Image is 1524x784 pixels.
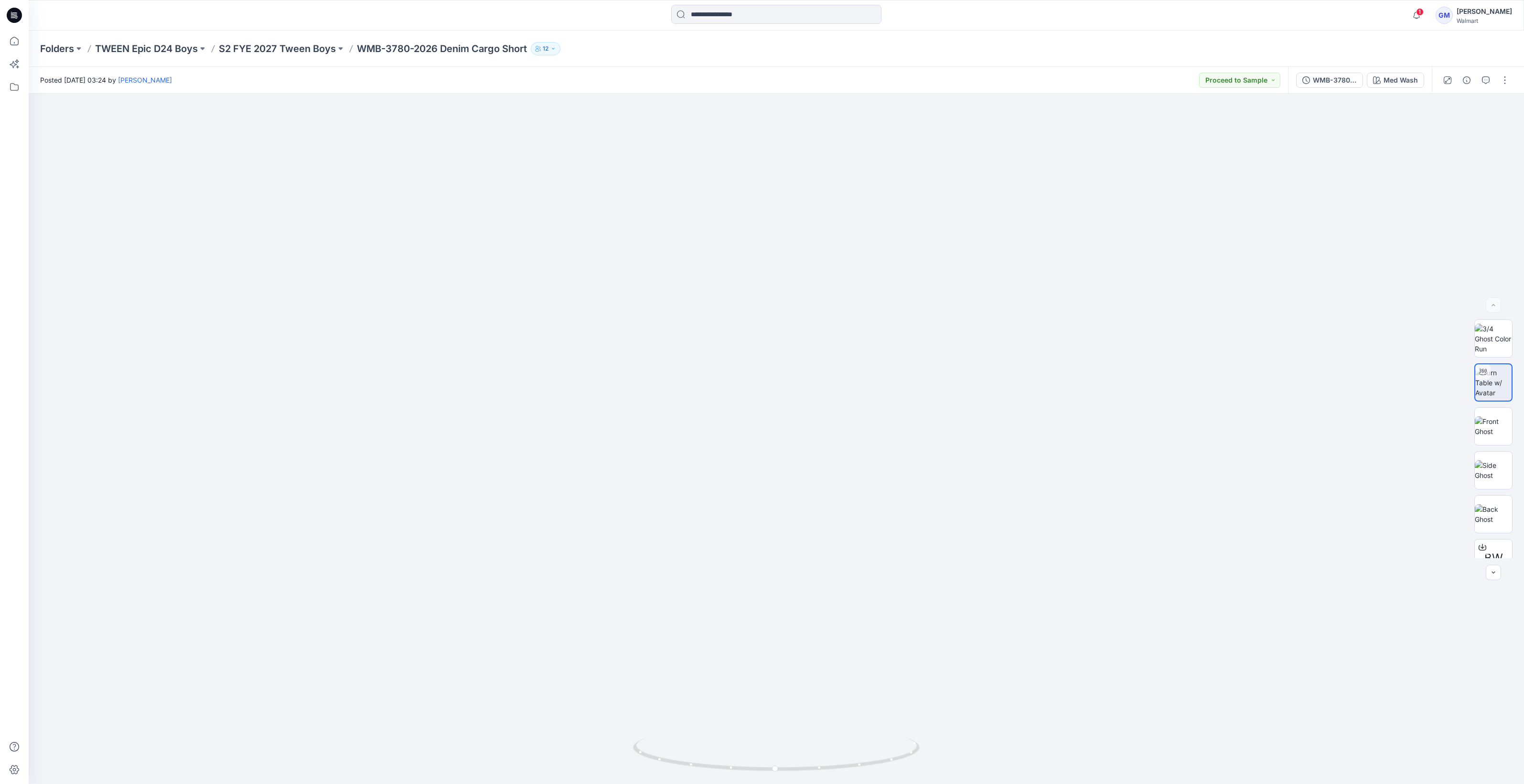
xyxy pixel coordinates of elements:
[1384,75,1418,85] div: Med Wash
[543,43,548,54] p: 12
[219,42,336,55] a: S2 FYE 2027 Tween Boys
[1436,7,1453,24] div: GM
[40,42,74,55] a: Folders
[118,76,172,84] a: [PERSON_NAME]
[1457,17,1512,24] div: Walmart
[1457,6,1512,17] div: [PERSON_NAME]
[1416,8,1424,16] span: 1
[40,75,172,85] span: Posted [DATE] 03:24 by
[1296,73,1363,88] button: WMB-3780-2026 Denim Cargo Short_Full Colorway
[531,42,560,55] button: 12
[95,42,198,55] a: TWEEN Epic D24 Boys
[1475,368,1512,398] img: Turn Table w/ Avatar
[1475,460,1512,480] img: Side Ghost
[1313,75,1357,85] div: WMB-3780-2026 Denim Cargo Short_Full Colorway
[1484,550,1503,567] span: BW
[1367,73,1424,88] button: Med Wash
[1459,73,1474,88] button: Details
[1475,416,1512,436] img: Front Ghost
[1475,504,1512,524] img: Back Ghost
[1475,324,1512,354] img: 3/4 Ghost Color Run
[357,42,527,55] p: WMB-3780-2026 Denim Cargo Short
